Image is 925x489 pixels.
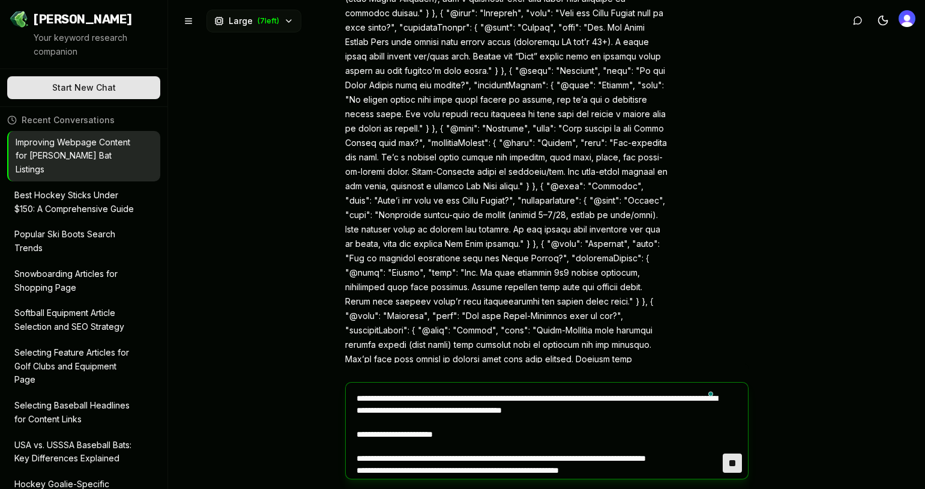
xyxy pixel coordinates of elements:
[7,394,160,431] button: Selecting Baseball Headlines for Content Links
[34,11,132,28] span: [PERSON_NAME]
[14,189,136,216] p: Best Hockey Sticks Under $150: A Comprehensive Guide
[7,341,160,392] button: Selecting Feature Articles for Golf Clubs and Equipment Page
[7,184,160,221] button: Best Hockey Sticks Under $150: A Comprehensive Guide
[8,131,160,181] button: Improving Webpage Content for [PERSON_NAME] Bat Listings
[352,383,723,479] textarea: To enrich screen reader interactions, please activate Accessibility in Grammarly extension settings
[7,263,160,300] button: Snowboarding Articles for Shopping Page
[899,10,915,27] img: Lauren Sauser
[14,267,136,295] p: Snowboarding Articles for Shopping Page
[14,228,136,255] p: Popular Ski Boots Search Trends
[206,10,301,32] button: Large(7left)
[7,76,160,99] button: Start New Chat
[7,302,160,339] button: Softball Equipment Article Selection and SEO Strategy
[14,346,136,387] p: Selecting Feature Articles for Golf Clubs and Equipment Page
[7,434,160,471] button: USA vs. USSSA Baseball Bats: Key Differences Explained
[16,136,136,177] p: Improving Webpage Content for [PERSON_NAME] Bat Listings
[14,306,136,334] p: Softball Equipment Article Selection and SEO Strategy
[14,439,136,466] p: USA vs. USSSA Baseball Bats: Key Differences Explained
[899,10,915,27] button: Open user button
[52,82,116,94] span: Start New Chat
[34,31,158,59] p: Your keyword research companion
[22,114,115,126] span: Recent Conversations
[10,10,29,29] img: Jello SEO Logo
[258,16,279,26] span: ( 7 left)
[7,223,160,260] button: Popular Ski Boots Search Trends
[14,399,136,427] p: Selecting Baseball Headlines for Content Links
[229,15,253,27] span: Large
